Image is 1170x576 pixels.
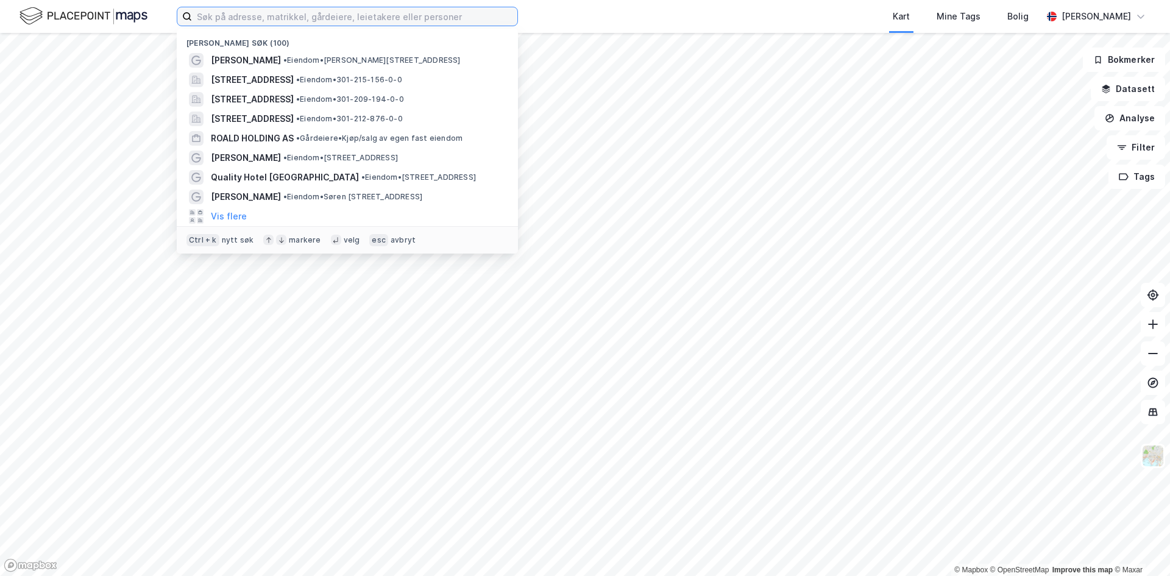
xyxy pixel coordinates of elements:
span: Quality Hotel [GEOGRAPHIC_DATA] [211,170,359,185]
div: Kart [893,9,910,24]
div: avbryt [391,235,416,245]
span: [STREET_ADDRESS] [211,73,294,87]
div: nytt søk [222,235,254,245]
div: [PERSON_NAME] søk (100) [177,29,518,51]
span: Eiendom • 301-212-876-0-0 [296,114,403,124]
iframe: Chat Widget [1109,517,1170,576]
a: Improve this map [1052,566,1113,574]
span: • [283,153,287,162]
img: Z [1141,444,1165,468]
span: [PERSON_NAME] [211,190,281,204]
a: Mapbox homepage [4,558,57,572]
span: Eiendom • [STREET_ADDRESS] [361,172,476,182]
div: Bolig [1007,9,1029,24]
span: • [296,94,300,104]
div: [PERSON_NAME] [1062,9,1131,24]
span: ROALD HOLDING AS [211,131,294,146]
button: Bokmerker [1083,48,1165,72]
span: • [296,75,300,84]
span: • [296,114,300,123]
span: • [296,133,300,143]
span: Eiendom • 301-209-194-0-0 [296,94,404,104]
span: • [361,172,365,182]
img: logo.f888ab2527a4732fd821a326f86c7f29.svg [19,5,147,27]
div: velg [344,235,360,245]
span: • [283,192,287,201]
span: • [283,55,287,65]
div: Mine Tags [937,9,980,24]
span: Eiendom • [PERSON_NAME][STREET_ADDRESS] [283,55,461,65]
a: Mapbox [954,566,988,574]
button: Tags [1108,165,1165,189]
div: Ctrl + k [186,234,219,246]
span: Gårdeiere • Kjøp/salg av egen fast eiendom [296,133,463,143]
button: Datasett [1091,77,1165,101]
span: [PERSON_NAME] [211,53,281,68]
span: Eiendom • 301-215-156-0-0 [296,75,402,85]
button: Analyse [1094,106,1165,130]
div: Kontrollprogram for chat [1109,517,1170,576]
button: Filter [1107,135,1165,160]
button: Vis flere [211,209,247,224]
span: Eiendom • [STREET_ADDRESS] [283,153,398,163]
span: [STREET_ADDRESS] [211,92,294,107]
div: esc [369,234,388,246]
div: markere [289,235,321,245]
span: [STREET_ADDRESS] [211,112,294,126]
span: [PERSON_NAME] [211,151,281,165]
input: Søk på adresse, matrikkel, gårdeiere, leietakere eller personer [192,7,517,26]
a: OpenStreetMap [990,566,1049,574]
span: Eiendom • Søren [STREET_ADDRESS] [283,192,422,202]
